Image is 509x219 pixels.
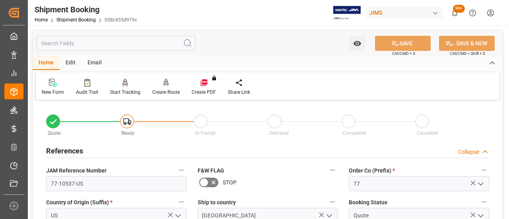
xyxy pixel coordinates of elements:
[439,36,495,51] button: SAVE & NEW
[56,17,96,23] a: Shipment Booking
[48,130,60,136] span: Quote
[33,56,60,70] div: Home
[479,165,489,175] button: Order Co (Prefix) *
[82,56,108,70] div: Email
[42,89,64,96] div: New Form
[223,178,237,187] span: STOP
[110,89,140,96] div: Start Tracking
[349,36,365,51] button: open menu
[446,4,464,22] button: show 100 new notifications
[458,148,479,156] div: Collapse
[46,198,113,207] span: Country of Origin (Suffix)
[464,4,482,22] button: Help Center
[349,198,387,207] span: Booking Status
[343,130,366,136] span: Completed
[152,89,180,96] div: Create Route
[366,7,443,19] div: JIMS
[176,197,187,207] button: Country of Origin (Suffix) *
[198,198,236,207] span: Ship to country
[121,130,134,136] span: Ready
[474,178,486,190] button: open menu
[366,5,446,20] button: JIMS
[76,89,98,96] div: Audit Trail
[46,167,107,175] span: JAM Reference Number
[479,197,489,207] button: Booking Status
[198,167,224,175] span: F&W FLAG
[35,17,48,23] a: Home
[46,145,83,156] h2: References
[60,56,82,70] div: Edit
[450,50,485,56] span: Ctrl/CMD + Shift + S
[375,36,431,51] button: SAVE
[269,130,289,136] span: Delivered
[228,89,250,96] div: Share Link
[176,165,187,175] button: JAM Reference Number
[333,6,361,20] img: Exertis%20JAM%20-%20Email%20Logo.jpg_1722504956.jpg
[35,4,137,16] div: Shipment Booking
[37,36,195,51] input: Search Fields
[392,50,415,56] span: Ctrl/CMD + S
[327,197,338,207] button: Ship to country
[349,167,395,175] span: Order Co (Prefix)
[327,165,338,175] button: F&W FLAG
[195,130,216,136] span: In-Transit
[417,130,438,136] span: Cancelled
[453,5,465,13] span: 99+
